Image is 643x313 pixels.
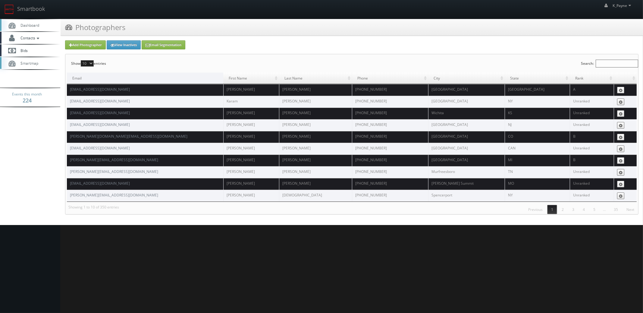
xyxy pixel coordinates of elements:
[223,84,279,96] td: [PERSON_NAME]
[17,61,38,66] span: Smartmap
[570,155,614,166] td: B
[23,97,32,104] strong: 224
[70,134,187,139] a: [PERSON_NAME][DOMAIN_NAME][EMAIL_ADDRESS][DOMAIN_NAME]
[428,108,505,119] td: Wichita
[596,60,638,67] input: Search:
[428,190,505,202] td: Spencerport
[70,99,130,104] a: [EMAIL_ADDRESS][DOMAIN_NAME]
[223,108,279,119] td: [PERSON_NAME]
[352,143,428,155] td: [PHONE_NUMBER]
[223,119,279,131] td: [PERSON_NAME]
[505,155,570,166] td: MI
[610,205,622,214] a: 35
[570,166,614,178] td: Unranked
[505,119,570,131] td: NJ
[352,178,428,190] td: [PHONE_NUMBER]
[70,157,158,162] a: [PERSON_NAME][EMAIL_ADDRESS][DOMAIN_NAME]
[505,108,570,119] td: KS
[428,73,505,84] td: City: activate to sort column ascending
[279,131,352,143] td: [PERSON_NAME]
[279,96,352,108] td: [PERSON_NAME]
[428,96,505,108] td: [GEOGRAPHIC_DATA]
[17,23,39,28] span: Dashboard
[505,190,570,202] td: NY
[428,119,505,131] td: [GEOGRAPHIC_DATA]
[279,84,352,96] td: [PERSON_NAME]
[352,190,428,202] td: [PHONE_NUMBER]
[352,119,428,131] td: [PHONE_NUMBER]
[223,166,279,178] td: [PERSON_NAME]
[70,146,130,151] a: [EMAIL_ADDRESS][DOMAIN_NAME]
[71,54,106,73] label: Show entries
[70,110,130,115] a: [EMAIL_ADDRESS][DOMAIN_NAME]
[505,166,570,178] td: TN
[352,108,428,119] td: [PHONE_NUMBER]
[570,73,614,84] td: Rank: activate to sort column ascending
[428,143,505,155] td: [GEOGRAPHIC_DATA]
[589,205,599,214] a: 5
[570,84,614,96] td: A
[223,96,279,108] td: Karam
[428,84,505,96] td: [GEOGRAPHIC_DATA]
[352,84,428,96] td: [PHONE_NUMBER]
[70,122,130,127] a: [EMAIL_ADDRESS][DOMAIN_NAME]
[599,207,609,212] span: …
[279,190,352,202] td: [DEMOGRAPHIC_DATA]
[614,73,637,84] td: : activate to sort column ascending
[223,73,279,84] td: First Name: activate to sort column ascending
[279,119,352,131] td: [PERSON_NAME]
[17,48,28,53] span: Bids
[570,131,614,143] td: B
[570,143,614,155] td: Unranked
[570,178,614,190] td: Unranked
[505,131,570,143] td: CO
[352,96,428,108] td: [PHONE_NUMBER]
[279,143,352,155] td: [PERSON_NAME]
[524,205,547,214] a: Previous
[70,169,158,174] a: [PERSON_NAME][EMAIL_ADDRESS][DOMAIN_NAME]
[623,205,638,214] a: Next
[570,119,614,131] td: Unranked
[570,190,614,202] td: Unranked
[428,166,505,178] td: Murfreesboro
[428,155,505,166] td: [GEOGRAPHIC_DATA]
[67,73,223,84] td: Email: activate to sort column descending
[223,190,279,202] td: [PERSON_NAME]
[223,131,279,143] td: [PERSON_NAME]
[505,143,570,155] td: CAN
[142,40,185,49] a: Email Segmentation
[613,3,633,8] span: K_Payne
[70,87,130,92] a: [EMAIL_ADDRESS][DOMAIN_NAME]
[279,108,352,119] td: [PERSON_NAME]
[279,166,352,178] td: [PERSON_NAME]
[5,5,14,14] img: smartbook-logo.png
[570,96,614,108] td: Unranked
[428,131,505,143] td: [GEOGRAPHIC_DATA]
[352,131,428,143] td: [PHONE_NUMBER]
[579,205,589,214] a: 4
[279,155,352,166] td: [PERSON_NAME]
[279,73,352,84] td: Last Name: activate to sort column ascending
[107,40,141,49] a: View Inactives
[505,178,570,190] td: MO
[547,205,557,214] a: 1
[581,54,638,73] label: Search:
[505,84,570,96] td: [GEOGRAPHIC_DATA]
[65,40,106,49] a: Add Photographer
[568,205,578,214] a: 3
[505,96,570,108] td: NY
[352,73,428,84] td: Phone: activate to sort column ascending
[279,178,352,190] td: [PERSON_NAME]
[223,143,279,155] td: [PERSON_NAME]
[428,178,505,190] td: [PERSON_NAME] Summit
[65,22,125,33] h3: Photographers
[558,205,568,214] a: 2
[17,35,41,40] span: Contacts
[12,91,42,97] span: Events this month
[223,155,279,166] td: [PERSON_NAME]
[81,60,94,67] select: Showentries
[505,73,570,84] td: State: activate to sort column ascending
[352,166,428,178] td: [PHONE_NUMBER]
[70,181,130,186] a: [EMAIL_ADDRESS][DOMAIN_NAME]
[65,202,119,213] div: Showing 1 to 10 of 350 entries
